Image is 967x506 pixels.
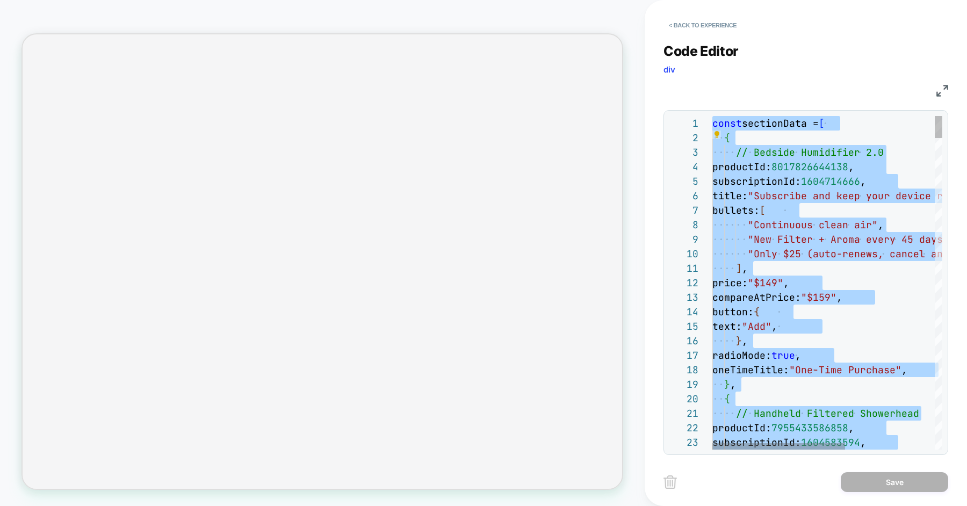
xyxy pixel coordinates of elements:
div: 5 [669,174,698,189]
span: [ [819,117,825,129]
span: 1604714666 [801,175,860,187]
span: { [724,393,730,405]
div: 15 [669,319,698,334]
div: 11 [669,261,698,276]
span: , [730,378,736,391]
div: 14 [669,305,698,319]
span: "$159" [801,291,836,303]
span: title: [712,190,748,202]
span: , [860,436,866,449]
div: 6 [669,189,698,203]
span: sectionData = [742,117,819,129]
div: 20 [669,392,698,406]
span: } [724,378,730,391]
span: [ [760,204,766,216]
span: , [795,349,801,362]
span: div [663,64,675,75]
span: subscriptionId: [712,436,801,449]
span: subscriptionId: [712,175,801,187]
div: 9 [669,232,698,247]
div: 4 [669,160,698,174]
div: 21 [669,406,698,421]
div: 16 [669,334,698,348]
div: 1 [669,116,698,131]
div: 23 [669,435,698,450]
div: 17 [669,348,698,363]
div: Show Code Actions (⌘.) [712,131,721,139]
span: text: [712,320,742,332]
img: fullscreen [936,85,948,97]
span: "$149" [748,277,783,289]
span: bullets: [712,204,760,216]
span: // Handheld Filtered Showerhead [736,407,919,420]
span: , [742,335,748,347]
span: // Bedside Humidifier 2.0 [736,146,884,158]
span: productId: [712,161,771,173]
div: 3 [669,145,698,160]
span: oneTimeTitle: [712,364,789,376]
span: , [836,291,842,303]
span: 7955433586858 [771,422,848,434]
span: 1604583594 [801,436,860,449]
span: , [878,219,884,231]
div: 2 [669,131,698,145]
span: , [860,175,866,187]
button: < Back to experience [663,17,742,34]
span: radioMode: [712,349,771,362]
span: button: [712,306,754,318]
span: compareAtPrice: [712,291,801,303]
div: 19 [669,377,698,392]
span: "One-Time Purchase" [789,364,901,376]
div: 7 [669,203,698,218]
span: } [736,335,742,347]
span: productId: [712,422,771,434]
span: price: [712,277,748,289]
span: , [848,422,854,434]
span: true [771,349,795,362]
div: 10 [669,247,698,261]
button: Save [841,472,948,492]
span: , [901,364,907,376]
img: delete [663,475,677,489]
span: { [754,306,760,318]
div: 22 [669,421,698,435]
span: { [724,132,730,144]
span: "Add" [742,320,771,332]
span: ] [736,262,742,274]
span: "Continuous clean air" [748,219,878,231]
div: 18 [669,363,698,377]
span: , [783,277,789,289]
span: Code Editor [663,43,739,59]
div: 8 [669,218,698,232]
span: , [742,262,748,274]
span: "New Filter + Aroma every 45 days" [748,233,949,245]
div: 13 [669,290,698,305]
span: , [771,320,777,332]
div: 12 [669,276,698,290]
span: const [712,117,742,129]
span: , [848,161,854,173]
span: 8017826644138 [771,161,848,173]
